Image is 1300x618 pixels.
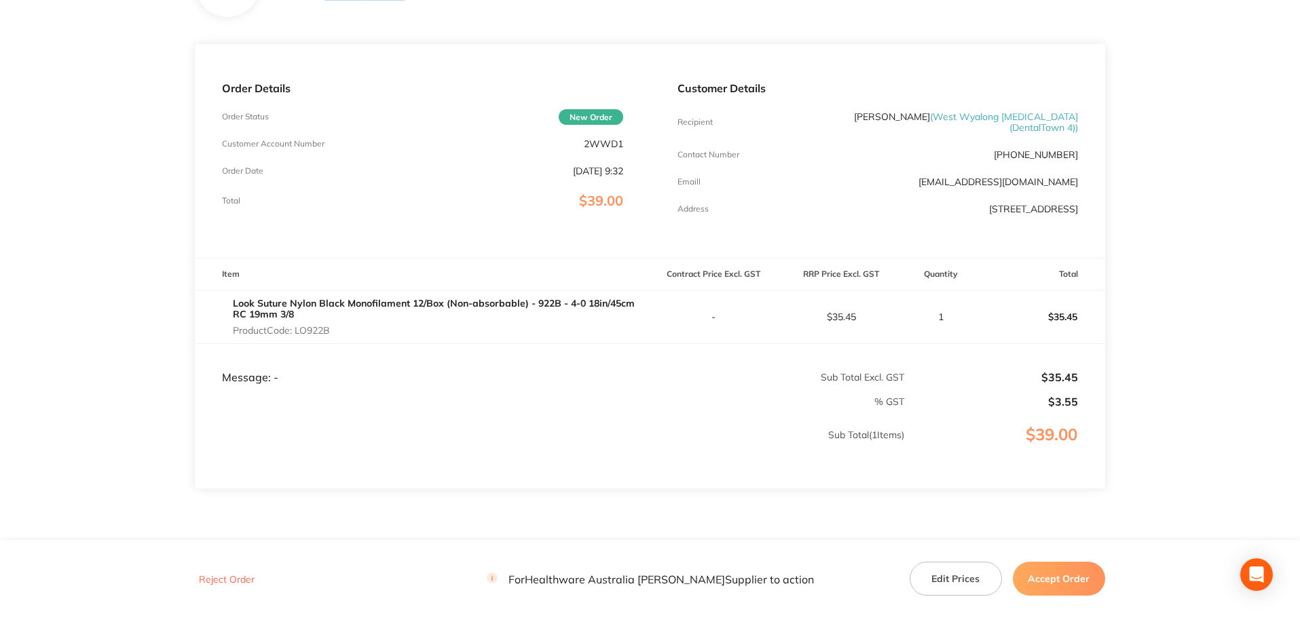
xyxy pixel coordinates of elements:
[905,258,978,290] th: Quantity
[651,311,777,322] p: -
[918,176,1078,188] a: [EMAIL_ADDRESS][DOMAIN_NAME]
[196,429,904,467] p: Sub Total ( 1 Items)
[196,396,904,407] p: % GST
[910,562,1002,596] button: Edit Prices
[994,149,1078,160] p: [PHONE_NUMBER]
[584,138,623,149] p: 2WWD1
[222,166,263,176] p: Order Date
[677,204,709,214] p: Address
[559,109,623,125] span: New Order
[1240,558,1273,591] div: Open Intercom Messenger
[650,258,778,290] th: Contract Price Excl. GST
[930,111,1078,134] span: ( West Wyalong [MEDICAL_DATA] (DentalTown 4) )
[195,573,259,585] button: Reject Order
[1013,562,1105,596] button: Accept Order
[222,139,324,149] p: Customer Account Number
[222,112,269,121] p: Order Status
[777,258,905,290] th: RRP Price Excl. GST
[978,258,1105,290] th: Total
[233,325,650,336] p: Product Code: LO922B
[989,204,1078,214] p: [STREET_ADDRESS]
[978,301,1104,333] p: $35.45
[579,192,623,209] span: $39.00
[906,311,977,322] p: 1
[677,117,713,127] p: Recipient
[906,395,1078,408] p: $3.55
[811,111,1078,133] p: [PERSON_NAME]
[906,425,1104,471] p: $39.00
[222,82,623,94] p: Order Details
[222,196,240,206] p: Total
[906,371,1078,383] p: $35.45
[233,297,635,320] a: Look Suture Nylon Black Monofilament 12/Box (Non-absorbable) - 922B - 4-0 18in/45cm RC 19mm 3/8
[651,372,904,383] p: Sub Total Excl. GST
[195,258,650,290] th: Item
[677,82,1078,94] p: Customer Details
[677,150,739,159] p: Contact Number
[195,344,650,385] td: Message: -
[487,573,814,585] p: For Healthware Australia [PERSON_NAME] Supplier to action
[573,166,623,176] p: [DATE] 9:32
[677,177,701,187] p: Emaill
[778,311,904,322] p: $35.45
